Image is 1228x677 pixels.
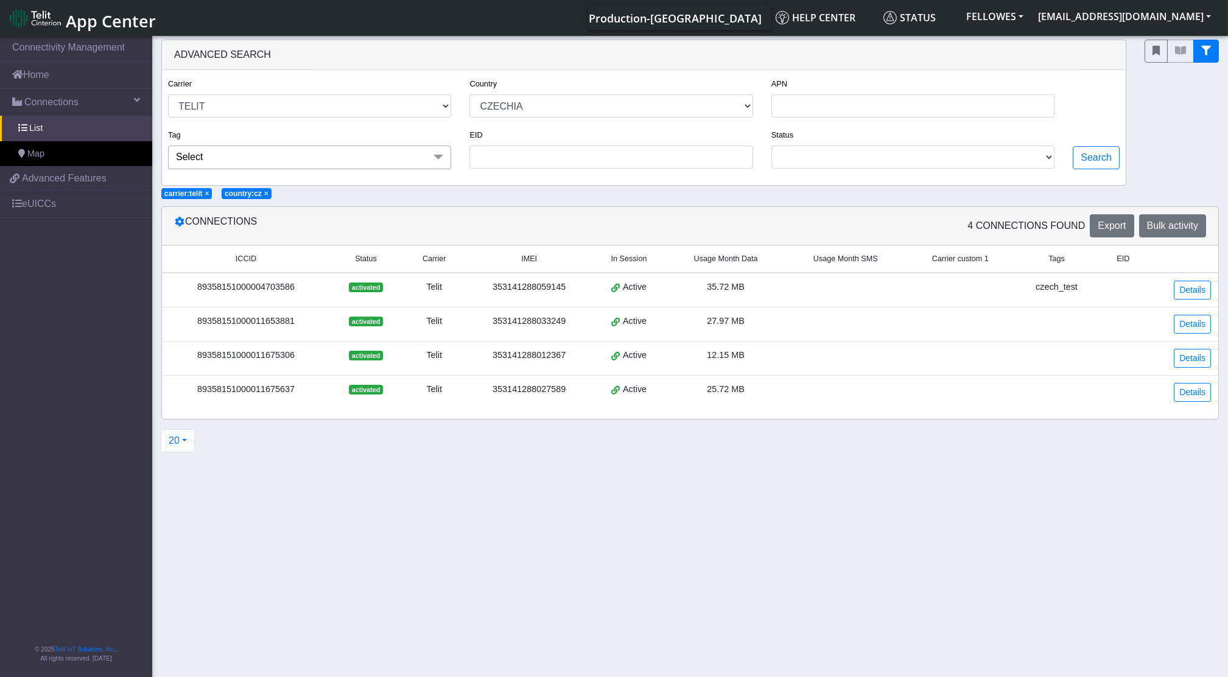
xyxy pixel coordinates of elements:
[1174,349,1211,368] a: Details
[474,281,584,294] div: 353141288059145
[694,253,758,265] span: Usage Month Data
[165,214,690,237] div: Connections
[162,40,1126,70] div: Advanced Search
[27,147,44,161] span: Map
[1139,214,1206,237] button: Bulk activity
[55,646,116,653] a: Telit IoT Solutions, Inc.
[1048,253,1065,265] span: Tags
[623,383,647,396] span: Active
[623,281,647,294] span: Active
[883,11,897,24] img: status.svg
[959,5,1031,27] button: FELLOWES
[205,189,209,198] span: ×
[29,122,43,135] span: List
[883,11,936,24] span: Status
[423,253,446,265] span: Carrier
[169,349,323,362] div: 89358151000011675306
[355,253,377,265] span: Status
[474,349,584,362] div: 353141288012367
[932,253,989,265] span: Carrier custom 1
[1090,214,1134,237] button: Export
[349,317,382,326] span: activated
[1174,383,1211,402] a: Details
[169,315,323,328] div: 89358151000011653881
[168,78,192,89] label: Carrier
[776,11,789,24] img: knowledge.svg
[589,11,762,26] span: Production-[GEOGRAPHIC_DATA]
[813,253,878,265] span: Usage Month SMS
[176,152,203,162] span: Select
[1174,315,1211,334] a: Details
[469,78,497,89] label: Country
[409,281,459,294] div: Telit
[10,9,61,28] img: logo-telit-cinterion-gw-new.png
[236,253,256,265] span: ICCID
[409,315,459,328] div: Telit
[1022,281,1090,294] div: czech_test
[10,5,154,31] a: App Center
[349,385,382,395] span: activated
[776,11,855,24] span: Help center
[264,190,268,197] button: Close
[1117,253,1129,265] span: EID
[1174,281,1211,300] a: Details
[1145,40,1219,63] div: fitlers menu
[169,383,323,396] div: 89358151000011675637
[967,219,1085,233] span: 4 Connections found
[623,315,647,328] span: Active
[409,349,459,362] div: Telit
[611,253,647,265] span: In Session
[66,10,156,32] span: App Center
[169,281,323,294] div: 89358151000004703586
[707,316,745,326] span: 27.97 MB
[24,95,79,110] span: Connections
[474,383,584,396] div: 353141288027589
[225,189,262,198] span: country:cz
[771,129,793,141] label: Status
[707,350,745,360] span: 12.15 MB
[474,315,584,328] div: 353141288033249
[1147,220,1198,231] span: Bulk activity
[205,190,209,197] button: Close
[349,282,382,292] span: activated
[1031,5,1218,27] button: [EMAIL_ADDRESS][DOMAIN_NAME]
[1073,146,1120,169] button: Search
[469,129,482,141] label: EID
[168,129,181,141] label: Tag
[409,383,459,396] div: Telit
[164,189,203,198] span: carrier:telit
[879,5,959,30] a: Status
[588,5,761,30] a: Your current platform instance
[161,429,195,452] button: 20
[1098,220,1126,231] span: Export
[349,351,382,360] span: activated
[707,282,745,292] span: 35.72 MB
[771,5,879,30] a: Help center
[264,189,268,198] span: ×
[623,349,647,362] span: Active
[707,384,745,394] span: 25.72 MB
[22,171,107,186] span: Advanced Features
[521,253,537,265] span: IMEI
[771,78,787,89] label: APN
